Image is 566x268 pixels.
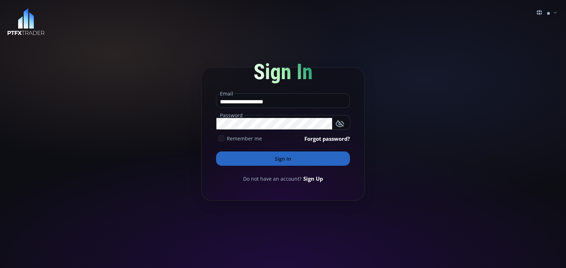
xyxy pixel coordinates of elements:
span: Sign In [253,59,313,84]
a: Sign Up [303,175,323,182]
span: Remember me [227,135,262,142]
button: Sign In [216,151,350,166]
a: Forgot password? [304,135,350,143]
img: LOGO [7,8,45,36]
div: Do not have an account? [216,175,350,182]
